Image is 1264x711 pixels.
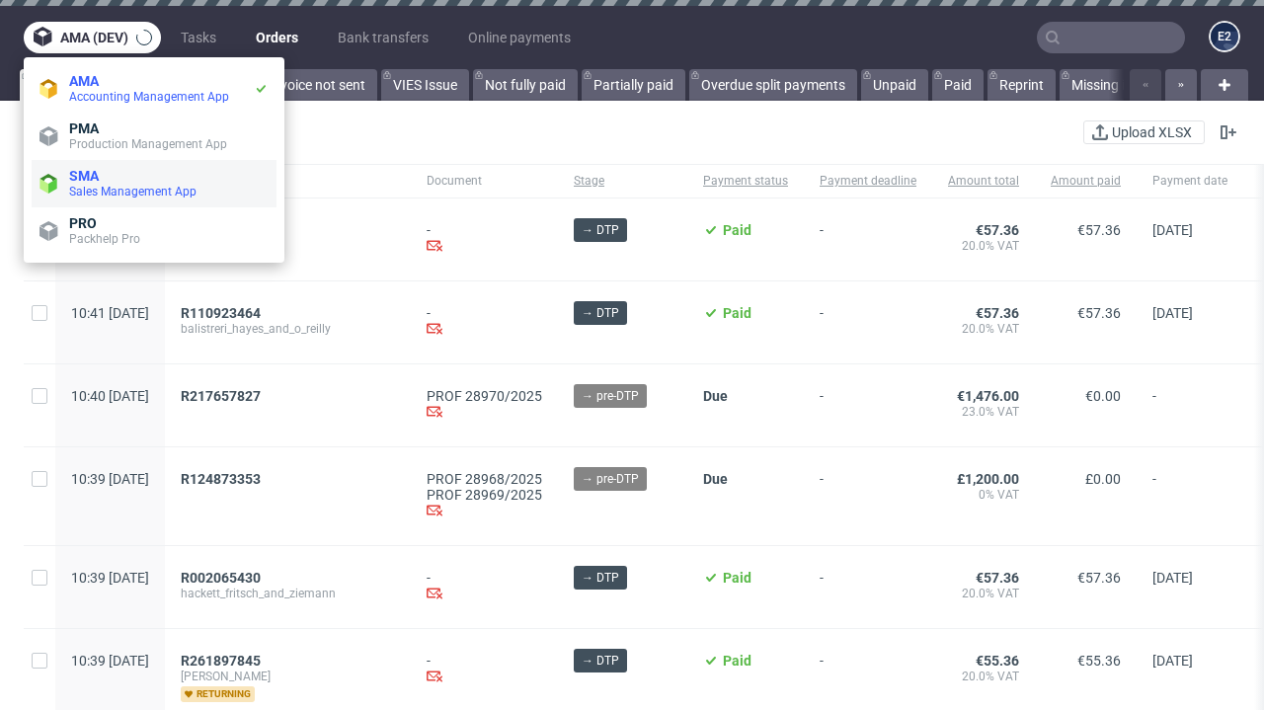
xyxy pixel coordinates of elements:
span: → DTP [582,304,619,322]
span: Paid [723,222,751,238]
span: [DATE] [1152,222,1193,238]
span: hackett_fritsch_and_ziemann [181,586,395,601]
span: Amount paid [1051,173,1121,190]
span: £1,200.00 [957,471,1019,487]
span: €57.36 [1077,222,1121,238]
span: - [820,388,916,423]
span: [DATE] [1152,305,1193,321]
a: R124873353 [181,471,265,487]
span: Payment deadline [820,173,916,190]
span: - [820,653,916,702]
span: → pre-DTP [582,387,639,405]
a: Invoice not sent [257,69,377,101]
span: €57.36 [976,305,1019,321]
a: PROPackhelp Pro [32,207,276,255]
span: Due [703,388,728,404]
span: €55.36 [976,653,1019,669]
span: €57.36 [1077,305,1121,321]
span: Amount total [948,173,1019,190]
span: R217657827 [181,388,261,404]
span: [PERSON_NAME] [181,669,395,684]
a: PMAProduction Management App [32,113,276,160]
span: 20.0% VAT [948,586,1019,601]
span: €57.36 [1077,570,1121,586]
span: → DTP [582,652,619,670]
a: SMASales Management App [32,160,276,207]
span: R110923464 [181,305,261,321]
a: R261897845 [181,653,265,669]
a: Tasks [169,22,228,53]
div: - [427,570,542,604]
div: - [427,222,542,257]
span: Payment date [1152,173,1227,190]
span: €57.36 [976,222,1019,238]
span: 10:39 [DATE] [71,471,149,487]
a: All [20,69,76,101]
span: - [820,222,916,257]
span: → DTP [582,569,619,587]
a: Orders [244,22,310,53]
span: Upload XLSX [1108,125,1196,139]
span: Packhelp Pro [69,232,140,246]
a: R002065430 [181,570,265,586]
span: £0.00 [1085,471,1121,487]
a: PROF 28969/2025 [427,487,542,503]
span: Paid [723,570,751,586]
span: - [820,305,916,340]
button: Upload XLSX [1083,120,1205,144]
span: 10:40 [DATE] [71,388,149,404]
span: Paid [723,653,751,669]
span: €55.36 [1077,653,1121,669]
span: 10:41 [DATE] [71,305,149,321]
span: Production Management App [69,137,227,151]
div: - [427,305,542,340]
span: - [1152,388,1227,423]
span: 20.0% VAT [948,238,1019,254]
span: 10:39 [DATE] [71,570,149,586]
span: Paid [723,305,751,321]
span: → DTP [582,221,619,239]
span: - [820,471,916,521]
span: returning [181,686,255,702]
span: €1,476.00 [957,388,1019,404]
span: PRO [69,215,97,231]
span: [DATE] [1152,570,1193,586]
span: balistreri_hayes_and_o_reilly [181,321,395,337]
a: PROF 28970/2025 [427,388,542,404]
span: - [820,570,916,604]
span: PMA [69,120,99,136]
span: Document [427,173,542,190]
span: 23.0% VAT [948,404,1019,420]
button: ama (dev) [24,22,161,53]
div: - [427,653,542,687]
a: Bank transfers [326,22,440,53]
span: - [1152,471,1227,521]
a: Paid [932,69,984,101]
span: 20.0% VAT [948,669,1019,684]
span: Stage [574,173,671,190]
span: 0% VAT [948,487,1019,503]
a: Overdue split payments [689,69,857,101]
span: Payment status [703,173,788,190]
figcaption: e2 [1211,23,1238,50]
span: €0.00 [1085,388,1121,404]
a: Online payments [456,22,583,53]
a: Partially paid [582,69,685,101]
span: Due [703,471,728,487]
a: Unpaid [861,69,928,101]
span: Sales Management App [69,185,197,198]
span: SMA [69,168,99,184]
span: 10:39 [DATE] [71,653,149,669]
span: AMA [69,73,99,89]
span: €57.36 [976,570,1019,586]
span: [DATE] [1152,653,1193,669]
span: → pre-DTP [582,470,639,488]
span: donnelly_and_sons [181,238,395,254]
span: Order ID [181,173,395,190]
a: R110923464 [181,305,265,321]
a: Not fully paid [473,69,578,101]
a: PROF 28968/2025 [427,471,542,487]
span: 20.0% VAT [948,321,1019,337]
a: Missing invoice [1060,69,1176,101]
span: R002065430 [181,570,261,586]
